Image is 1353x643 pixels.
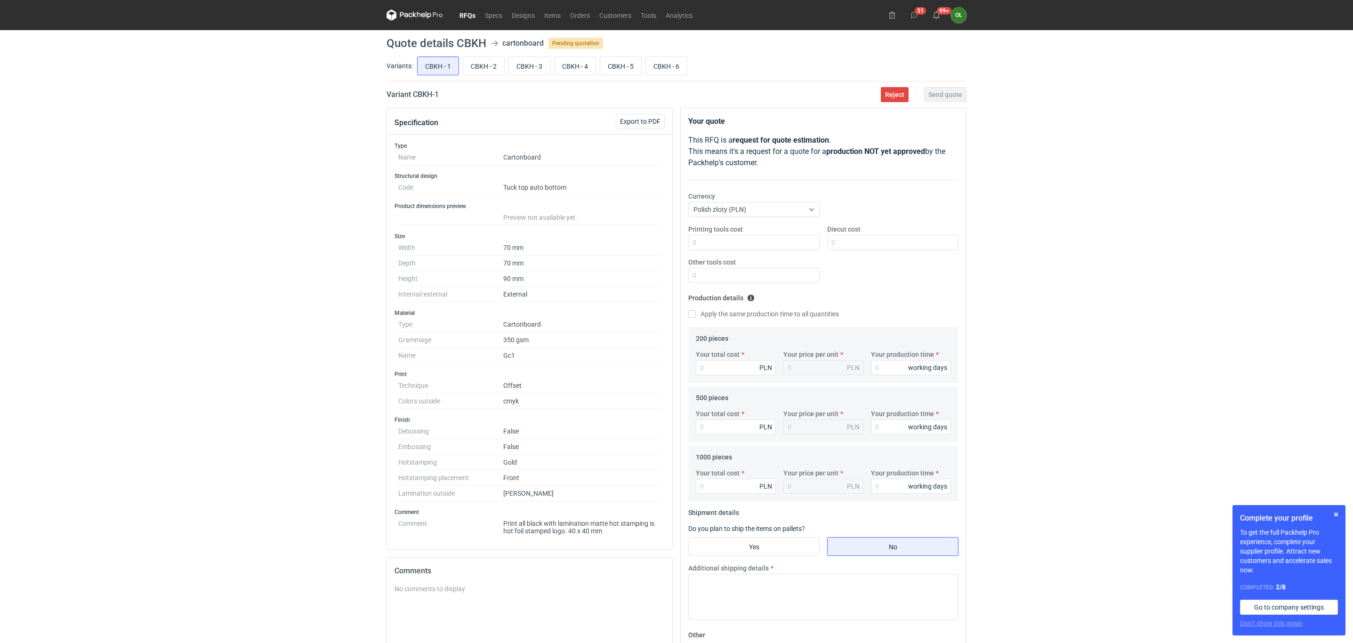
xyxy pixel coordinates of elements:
label: Your total cost [696,350,740,359]
label: Printing tools cost [688,225,743,234]
label: Your total cost [696,468,740,478]
a: Items [540,9,565,21]
strong: request for quote estimation [733,136,829,145]
span: Pending quotation [548,38,603,49]
span: Polish złoty (PLN) [693,206,746,213]
label: Your total cost [696,409,740,418]
span: Preview not available yet. [503,214,577,221]
button: 99+ [929,8,944,23]
input: 0 [871,360,951,375]
label: Your price per unit [783,409,838,418]
dd: Cartonboard [503,317,661,332]
input: 0 [688,268,820,283]
div: PLN [847,363,860,372]
dd: Front [503,470,661,486]
div: PLN [759,482,772,491]
h1: Complete your profile [1240,513,1338,524]
div: No comments to display [395,584,665,594]
label: CBKH - 6 [645,56,687,75]
h3: Comment [395,508,665,516]
input: 0 [871,419,951,434]
label: Your production time [871,468,934,478]
label: Your price per unit [783,350,838,359]
h3: Product dimensions preview [395,202,665,210]
legend: 200 pieces [696,331,728,342]
dt: Hotstamping [398,455,503,470]
dt: Width [398,240,503,256]
label: Do you plan to ship the items on pallets? [688,525,805,532]
dd: Print all black with lamination matte hot stamping is hot foil stamped logo. 40 x 40 mm [503,516,661,535]
span: Export to PDF [620,118,660,125]
button: OŁ [951,8,966,23]
label: CBKH - 5 [600,56,642,75]
legend: 1000 pieces [696,450,732,461]
div: PLN [847,422,860,432]
dt: Lamination outside [398,486,503,501]
strong: 2 / 8 [1276,583,1286,591]
h3: Finish [395,416,665,424]
span: Reject [885,91,904,98]
div: Completed: [1240,582,1338,592]
dd: Tuck top auto bottom [503,180,661,195]
dd: Gc1 [503,348,661,363]
a: Customers [595,9,636,21]
dt: Comment [398,516,503,535]
h2: Comments [395,565,665,577]
h1: Quote details CBKH [387,38,486,49]
dt: Internal/external [398,287,503,302]
button: Send quote [924,87,966,102]
dt: Depth [398,256,503,271]
dt: Type [398,317,503,332]
div: working days [908,482,947,491]
h3: Size [395,233,665,240]
h3: Structural design [395,172,665,180]
div: cartonboard [502,38,544,49]
label: Currency [688,192,715,201]
dt: Embossing [398,439,503,455]
input: 0 [696,479,776,494]
dd: 70 mm [503,240,661,256]
label: CBKH - 1 [417,56,459,75]
dd: Gold [503,455,661,470]
label: Additional shipping details [688,563,769,573]
a: Tools [636,9,661,21]
a: Designs [507,9,540,21]
label: Apply the same production time to all quantities [688,309,839,319]
dd: 90 mm [503,271,661,287]
dd: External [503,287,661,302]
strong: Your quote [688,117,725,126]
a: RFQs [455,9,480,21]
dd: False [503,424,661,439]
legend: Production details [688,290,755,302]
dd: cmyk [503,394,661,409]
button: Export to PDF [616,114,665,129]
legend: Other [688,627,705,639]
button: Skip for now [1330,509,1342,520]
input: 0 [688,235,820,250]
div: PLN [847,482,860,491]
input: 0 [827,235,958,250]
button: Don’t show this again [1240,619,1303,628]
label: Your production time [871,409,934,418]
label: CBKH - 4 [554,56,596,75]
label: No [827,537,958,556]
svg: Packhelp Pro [387,9,443,21]
div: PLN [759,363,772,372]
label: Diecut cost [827,225,861,234]
button: Reject [881,87,909,102]
input: 0 [696,360,776,375]
h2: Variant CBKH - 1 [387,89,439,100]
div: working days [908,363,947,372]
strong: production NOT yet approved [826,147,925,156]
a: Analytics [661,9,697,21]
h3: Type [395,142,665,150]
dd: Offset [503,378,661,394]
button: Specification [395,112,438,134]
h3: Material [395,309,665,317]
p: To get the full Packhelp Pro experience, complete your supplier profile. Attract new customers an... [1240,528,1338,575]
dd: Cartonboard [503,150,661,165]
button: 31 [907,8,922,23]
div: working days [908,422,947,432]
dt: Name [398,150,503,165]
